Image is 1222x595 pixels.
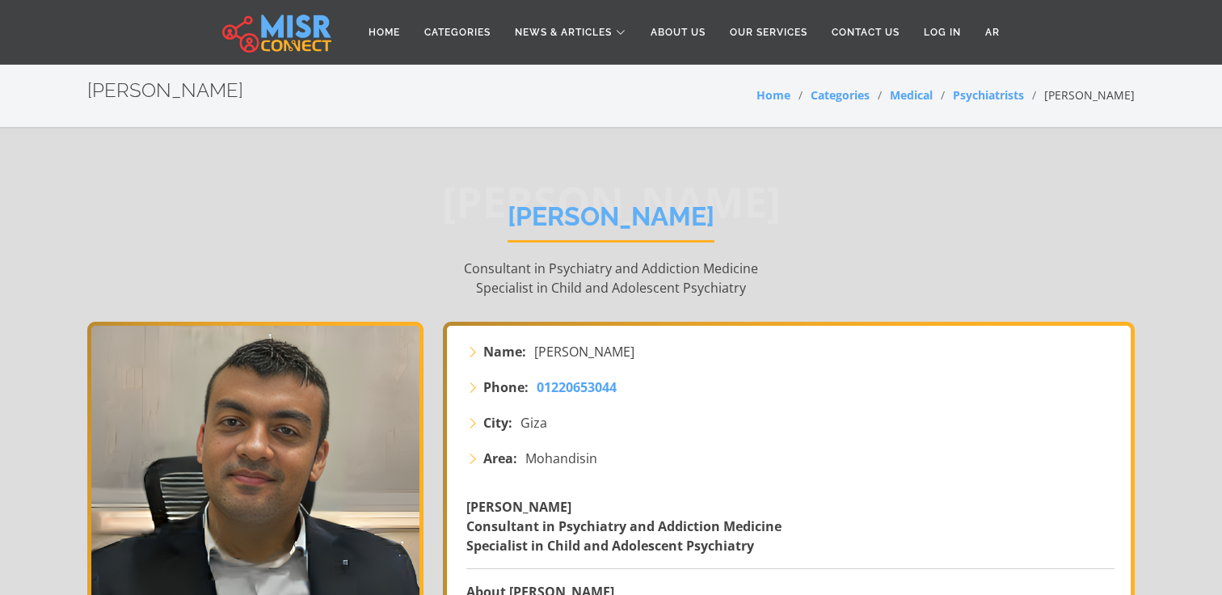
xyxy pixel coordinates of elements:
span: News & Articles [515,25,612,40]
strong: City: [483,413,512,433]
span: Mohandisin [525,449,597,468]
strong: Consultant in Psychiatry and Addiction Medicine [466,517,782,535]
a: Psychiatrists [953,87,1024,103]
span: Giza [520,413,547,433]
strong: Area: [483,449,517,468]
a: Contact Us [820,17,912,48]
a: Categories [412,17,503,48]
a: Log in [912,17,973,48]
a: Home [756,87,790,103]
a: 01220653044 [537,378,617,397]
a: News & Articles [503,17,638,48]
p: Consultant in Psychiatry and Addiction Medicine Specialist in Child and Adolescent Psychiatry [87,259,1135,297]
img: main.misr_connect [222,12,331,53]
a: Our Services [718,17,820,48]
h1: [PERSON_NAME] [508,201,714,243]
a: Medical [890,87,933,103]
span: 01220653044 [537,378,617,396]
a: AR [973,17,1012,48]
strong: [PERSON_NAME] [466,498,571,516]
span: [PERSON_NAME] [534,342,634,361]
strong: Specialist in Child and Adolescent Psychiatry [466,537,754,555]
h2: [PERSON_NAME] [87,79,243,103]
a: About Us [638,17,718,48]
strong: Phone: [483,378,529,397]
li: [PERSON_NAME] [1024,87,1135,103]
a: Home [356,17,412,48]
strong: Name: [483,342,526,361]
a: Categories [811,87,870,103]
